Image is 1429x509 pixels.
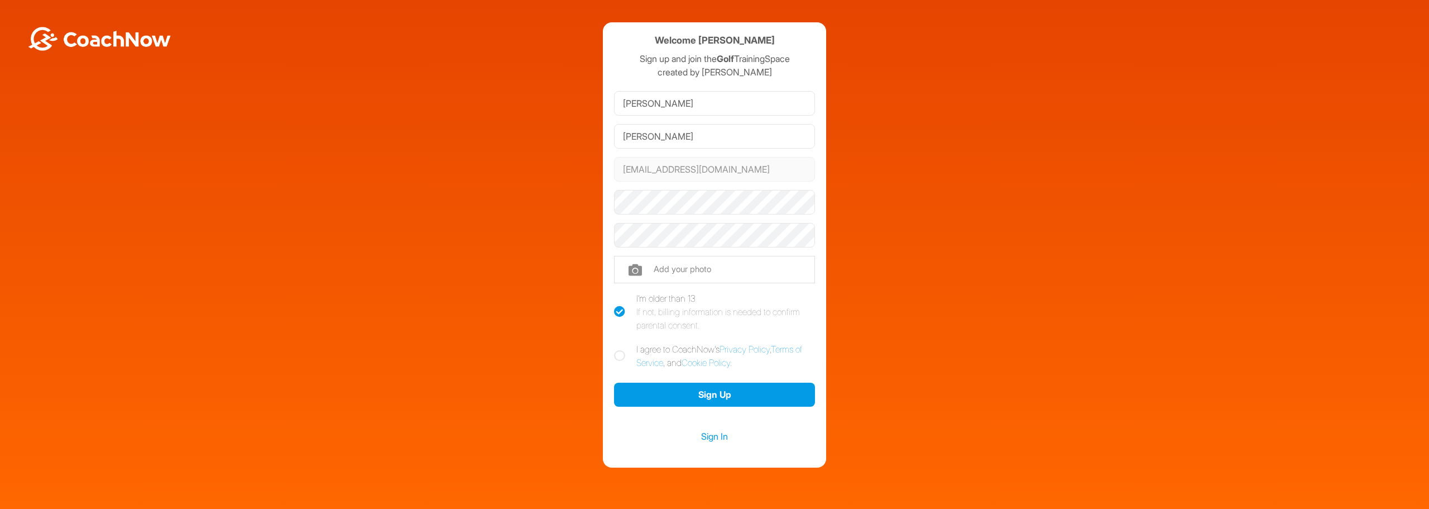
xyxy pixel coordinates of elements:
[614,52,815,65] p: Sign up and join the TrainingSpace
[636,305,815,332] div: If not, billing information is needed to confirm parental consent.
[614,429,815,444] a: Sign In
[27,27,172,51] img: BwLJSsUCoWCh5upNqxVrqldRgqLPVwmV24tXu5FoVAoFEpwwqQ3VIfuoInZCoVCoTD4vwADAC3ZFMkVEQFDAAAAAElFTkSuQmCC
[614,157,815,182] input: Email
[682,357,730,368] a: Cookie Policy
[655,34,775,47] h4: Welcome [PERSON_NAME]
[614,65,815,79] p: created by [PERSON_NAME]
[614,342,815,369] label: I agree to CoachNow's , , and .
[717,53,734,64] strong: Golf
[636,292,815,332] div: I'm older than 13
[614,383,815,407] button: Sign Up
[614,91,815,116] input: First Name
[720,344,770,355] a: Privacy Policy
[636,344,802,368] a: Terms of Service
[614,124,815,149] input: Last Name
